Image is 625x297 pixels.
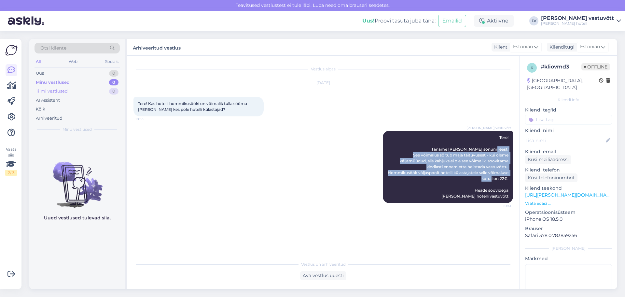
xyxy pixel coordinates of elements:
span: 10:41 [487,203,511,208]
div: Aktiivne [474,15,514,27]
div: Vaata siia [5,146,17,176]
a: [PERSON_NAME] vastuvõtt[PERSON_NAME] hotell [541,16,621,26]
b: Uus! [362,18,375,24]
input: Lisa tag [525,115,612,125]
div: Ava vestlus uuesti [300,271,346,280]
input: Lisa nimi [525,137,604,144]
span: Minu vestlused [62,126,92,132]
div: [GEOGRAPHIC_DATA], [GEOGRAPHIC_DATA] [527,77,599,91]
div: Kõik [36,106,45,112]
div: [DATE] [133,80,513,86]
p: Kliendi email [525,148,612,155]
div: Socials [104,57,120,66]
span: Estonian [580,43,600,51]
p: iPhone OS 18.5.0 [525,216,612,223]
img: No chats [29,150,125,209]
div: Proovi tasuta juba täna: [362,17,436,25]
div: 0 [109,70,118,77]
p: Kliendi telefon [525,167,612,173]
div: Minu vestlused [36,79,70,86]
span: Tere! Kas hotelli hommikusööki on võimalik tulla sööma [PERSON_NAME] kes pole hotelli külastajad? [138,101,248,112]
span: Vestlus on arhiveeritud [301,261,346,267]
div: 0 [109,79,118,86]
p: Kliendi tag'id [525,107,612,113]
div: Uus [36,70,44,77]
label: Arhiveeritud vestlus [133,43,181,52]
div: Küsi meiliaadressi [525,155,571,164]
div: # kliovmd3 [541,63,581,71]
button: Emailid [438,15,466,27]
div: 2 / 3 [5,170,17,176]
div: Web [67,57,79,66]
div: [PERSON_NAME] [525,245,612,251]
span: Tere! Täname [PERSON_NAME] sõnumi eest! See võimalus sõltub maja täituvusest - kui oleme väljamüü... [388,135,509,199]
div: Kliendi info [525,97,612,103]
div: [PERSON_NAME] vastuvõtt [541,16,614,21]
p: Märkmed [525,255,612,262]
img: Askly Logo [5,44,18,56]
div: Klienditugi [547,44,575,51]
p: Kliendi nimi [525,127,612,134]
div: All [35,57,42,66]
div: Klient [492,44,507,51]
div: 0 [109,88,118,95]
span: Otsi kliente [40,45,66,52]
p: Uued vestlused tulevad siia. [44,215,111,221]
p: Vaata edasi ... [525,200,612,206]
span: 10:33 [135,117,160,122]
span: Estonian [513,43,533,51]
div: LV [529,16,538,25]
span: [PERSON_NAME] vastuvõtt [466,126,511,130]
a: [URL][PERSON_NAME][DOMAIN_NAME] [525,192,615,198]
div: Arhiveeritud [36,115,62,122]
div: [PERSON_NAME] hotell [541,21,614,26]
div: Küsi telefoninumbrit [525,173,577,182]
p: Brauser [525,225,612,232]
div: Vestlus algas [133,66,513,72]
span: k [531,65,534,70]
span: Offline [581,63,610,70]
div: Tiimi vestlused [36,88,68,95]
p: Operatsioonisüsteem [525,209,612,216]
p: Safari 378.0.783859256 [525,232,612,239]
p: Klienditeekond [525,185,612,192]
div: AI Assistent [36,97,60,104]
